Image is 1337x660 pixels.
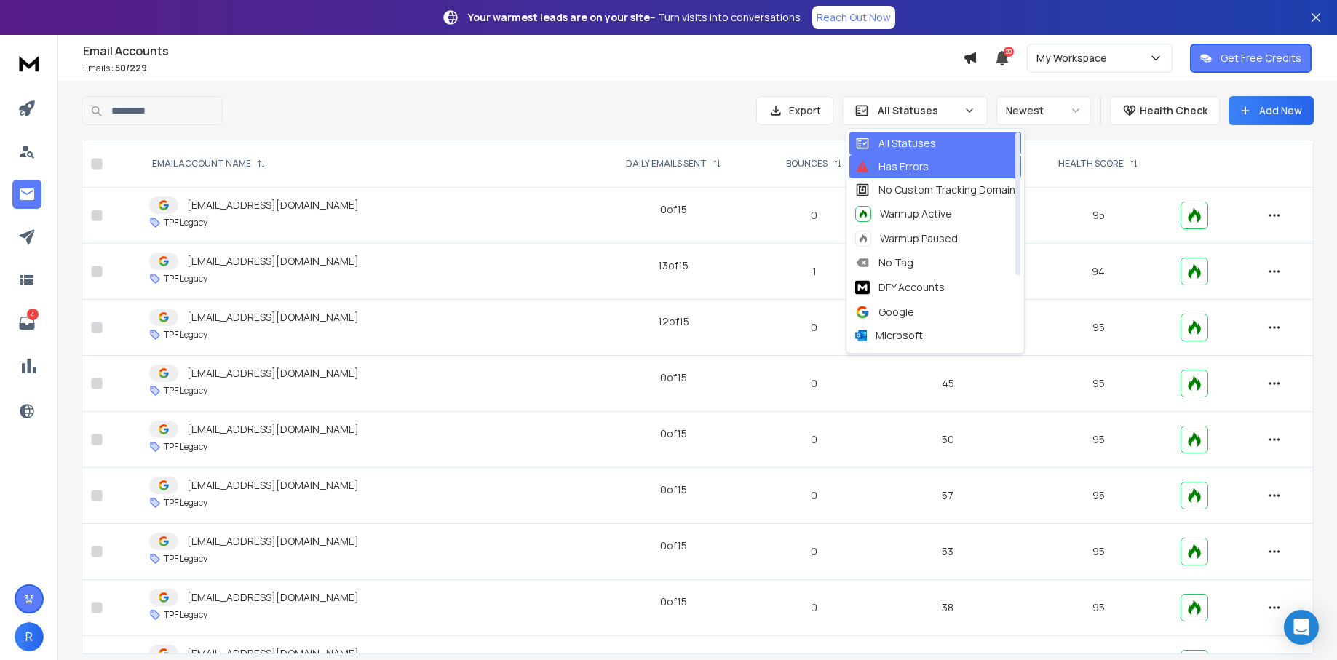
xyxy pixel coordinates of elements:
[766,208,862,223] p: 0
[1025,524,1172,580] td: 95
[766,320,862,335] p: 0
[660,538,687,553] div: 0 of 15
[766,264,862,279] p: 1
[1025,468,1172,524] td: 95
[766,432,862,447] p: 0
[870,468,1025,524] td: 57
[1110,96,1220,125] button: Health Check
[164,217,207,228] p: TPF Legacy
[164,497,207,509] p: TPF Legacy
[15,49,44,76] img: logo
[187,590,359,605] p: [EMAIL_ADDRESS][DOMAIN_NAME]
[1025,412,1172,468] td: 95
[164,273,207,285] p: TPF Legacy
[766,600,862,615] p: 0
[164,441,207,453] p: TPF Legacy
[855,231,958,247] div: Warmup Paused
[855,279,945,296] div: DFY Accounts
[817,10,891,25] p: Reach Out Now
[870,412,1025,468] td: 50
[187,478,359,493] p: [EMAIL_ADDRESS][DOMAIN_NAME]
[786,158,828,170] p: BOUNCES
[115,62,147,74] span: 50 / 229
[187,534,359,549] p: [EMAIL_ADDRESS][DOMAIN_NAME]
[855,159,929,174] div: Has Errors
[660,482,687,497] div: 0 of 15
[83,63,963,74] p: Emails :
[187,254,359,269] p: [EMAIL_ADDRESS][DOMAIN_NAME]
[658,314,689,329] div: 12 of 15
[1221,51,1301,65] p: Get Free Credits
[660,202,687,217] div: 0 of 15
[1140,103,1207,118] p: Health Check
[660,595,687,609] div: 0 of 15
[626,158,707,170] p: DAILY EMAILS SENT
[83,42,963,60] h1: Email Accounts
[1036,51,1113,65] p: My Workspace
[870,356,1025,412] td: 45
[164,609,207,621] p: TPF Legacy
[12,309,41,338] a: 4
[1190,44,1312,73] button: Get Free Credits
[870,524,1025,580] td: 53
[187,422,359,437] p: [EMAIL_ADDRESS][DOMAIN_NAME]
[164,329,207,341] p: TPF Legacy
[1025,188,1172,244] td: 95
[15,622,44,651] button: R
[468,10,650,24] strong: Your warmest leads are on your site
[152,158,266,170] div: EMAIL ACCOUNT NAME
[1025,300,1172,356] td: 95
[660,370,687,385] div: 0 of 15
[766,488,862,503] p: 0
[812,6,895,29] a: Reach Out Now
[855,305,914,319] div: Google
[855,206,952,222] div: Warmup Active
[870,580,1025,636] td: 38
[1058,158,1124,170] p: HEALTH SCORE
[1229,96,1314,125] button: Add New
[878,103,958,118] p: All Statuses
[1025,580,1172,636] td: 95
[1004,47,1014,57] span: 20
[766,376,862,391] p: 0
[855,328,923,343] div: Microsoft
[164,385,207,397] p: TPF Legacy
[468,10,801,25] p: – Turn visits into conversations
[27,309,39,320] p: 4
[187,310,359,325] p: [EMAIL_ADDRESS][DOMAIN_NAME]
[187,366,359,381] p: [EMAIL_ADDRESS][DOMAIN_NAME]
[855,183,1015,197] div: No Custom Tracking Domain
[187,198,359,212] p: [EMAIL_ADDRESS][DOMAIN_NAME]
[164,553,207,565] p: TPF Legacy
[1025,244,1172,300] td: 94
[1025,356,1172,412] td: 95
[996,96,1091,125] button: Newest
[660,426,687,441] div: 0 of 15
[855,255,913,270] div: No Tag
[756,96,833,125] button: Export
[855,136,936,151] div: All Statuses
[658,258,689,273] div: 13 of 15
[1284,610,1319,645] div: Open Intercom Messenger
[766,544,862,559] p: 0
